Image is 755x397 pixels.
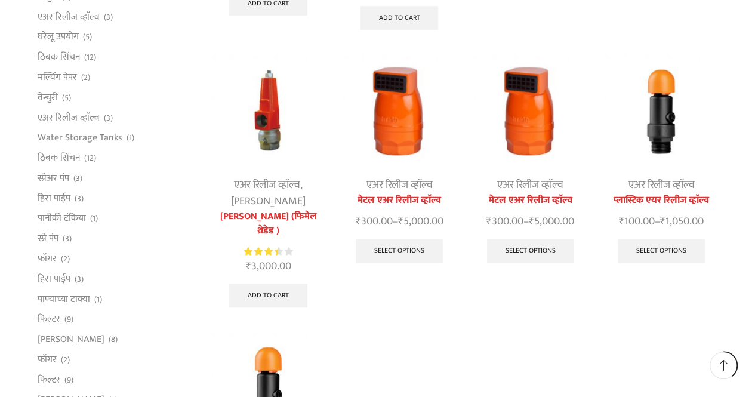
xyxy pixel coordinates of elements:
span: – [605,214,717,230]
a: घरेलू उपयोग [38,27,79,47]
a: मेटल एअर रिलीज व्हाॅल्व [474,193,587,208]
span: (5) [62,92,71,104]
span: ₹ [398,213,403,230]
bdi: 1,050.00 [660,213,704,230]
a: हिरा पाईप [38,188,70,208]
a: एअर रिलीज व्हाॅल्व [628,176,694,194]
a: ठिबक सिंचन [38,148,80,168]
a: [PERSON_NAME] (फिमेल थ्रेडेड ) [212,210,325,238]
span: (1) [90,213,98,224]
a: पानीकी टंकिया [38,208,86,229]
bdi: 300.00 [356,213,393,230]
span: ₹ [660,213,665,230]
bdi: 300.00 [486,213,523,230]
a: [PERSON_NAME] [38,330,104,350]
span: (9) [64,374,73,386]
a: एअर रिलीज व्हाॅल्व [234,176,300,194]
img: प्लास्टिक एयर रिलीज व्हाॅल्व [605,55,717,168]
span: (9) [64,313,73,325]
a: एअर रिलीज व्हाॅल्व [38,107,100,128]
a: फॉगर [38,248,57,269]
span: (5) [83,31,92,43]
a: फिल्टर [38,370,60,390]
span: – [474,214,587,230]
span: ₹ [486,213,492,230]
a: Add to cart: “प्रेशर रिलीफ व्हाॅल्व (फिमेल थ्रेडेड )” [229,284,307,307]
bdi: 5,000.00 [529,213,574,230]
span: (2) [61,354,70,366]
img: Metal Air Release Valve [474,55,587,168]
span: (12) [84,51,96,63]
a: ठिबक सिंचन [38,47,80,67]
a: Select options for “मेटल एअर रिलीज व्हाॅल्व” [487,239,574,263]
span: ₹ [356,213,361,230]
span: (2) [61,253,70,265]
bdi: 100.00 [619,213,655,230]
span: (1) [94,294,102,306]
a: प्लास्टिक एयर रिलीज व्हाॅल्व [605,193,717,208]
span: (8) [109,334,118,346]
a: मल्चिंग पेपर [38,67,77,87]
span: (3) [63,233,72,245]
div: , [212,177,325,210]
a: Add to cart: “Female Threaded Pressure Relief Valve” [360,6,439,30]
span: (3) [75,193,84,205]
img: Metal Air Release Valve [343,55,455,168]
a: मेटल एअर रिलीज व्हाॅल्व [343,193,455,208]
a: एअर रिलीज व्हाॅल्व [38,7,100,27]
a: [PERSON_NAME] [231,192,306,210]
bdi: 5,000.00 [398,213,443,230]
a: Water Storage Tanks [38,128,122,148]
a: फॉगर [38,349,57,370]
span: – [343,214,455,230]
a: एअर रिलीज व्हाॅल्व [366,176,433,194]
span: (2) [81,72,90,84]
span: (3) [104,11,113,23]
a: एअर रिलीज व्हाॅल्व [497,176,563,194]
span: (3) [75,273,84,285]
a: Select options for “प्लास्टिक एयर रिलीज व्हाॅल्व” [618,239,705,263]
span: ₹ [529,213,534,230]
span: (3) [104,112,113,124]
span: ₹ [246,257,251,275]
span: Rated out of 5 [244,245,278,258]
span: (1) [127,132,134,144]
div: Rated 3.50 out of 5 [244,245,292,258]
bdi: 3,000.00 [246,257,291,275]
span: ₹ [619,213,624,230]
a: फिल्टर [38,309,60,330]
a: स्प्रे पंप [38,229,58,249]
a: वेन्चुरी [38,87,58,107]
a: स्प्रेअर पंप [38,168,69,188]
img: pressure relief valve [212,55,325,168]
span: (3) [73,173,82,184]
a: हिरा पाईप [38,269,70,289]
a: पाण्याच्या टाक्या [38,289,90,309]
a: Select options for “मेटल एअर रिलीज व्हाॅल्व” [356,239,443,263]
span: (12) [84,152,96,164]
